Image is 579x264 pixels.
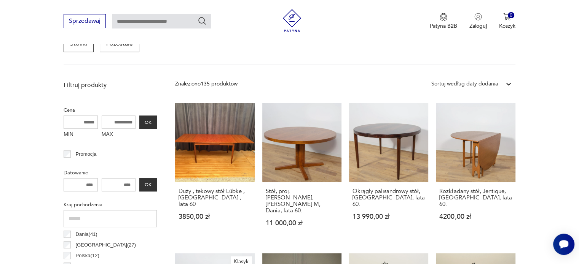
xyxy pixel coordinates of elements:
div: Znaleziono 135 produktów [175,80,238,88]
p: Polska ( 12 ) [76,251,99,260]
p: Koszyk [499,22,515,30]
h3: Rozkładany stół, Jentique, [GEOGRAPHIC_DATA], lata 60. [439,188,512,207]
p: Cena [64,106,157,114]
p: [GEOGRAPHIC_DATA] ( 27 ) [76,241,136,249]
p: Filtruj produkty [64,81,157,89]
button: OK [139,178,157,191]
a: Okrągły palisandrowy stół, Dania, lata 60.Okrągły palisandrowy stół, [GEOGRAPHIC_DATA], lata 60.1... [349,103,428,241]
p: 13 990,00 zł [353,213,425,220]
h3: Stół, proj. [PERSON_NAME], [PERSON_NAME] M, Dania, lata 60. [266,188,338,214]
button: Sprzedawaj [64,14,106,28]
div: 0 [508,12,514,19]
a: Duży , tekowy stół Lübke , Niemcy , lata 60Duży , tekowy stół Lübke , [GEOGRAPHIC_DATA] , lata 60... [175,103,254,241]
img: Ikonka użytkownika [474,13,482,21]
p: 11 000,00 zł [266,220,338,226]
button: Zaloguj [469,13,487,30]
button: Szukaj [198,16,207,25]
button: 0Koszyk [499,13,515,30]
label: MAX [102,129,136,141]
p: Patyna B2B [430,22,457,30]
img: Ikona koszyka [503,13,511,21]
h3: Okrągły palisandrowy stół, [GEOGRAPHIC_DATA], lata 60. [353,188,425,207]
p: Promocja [76,150,97,158]
p: Dania ( 41 ) [76,230,97,239]
iframe: Smartsupp widget button [553,234,574,255]
div: Sortuj według daty dodania [431,80,498,88]
p: Datowanie [64,169,157,177]
a: Ikona medaluPatyna B2B [430,13,457,30]
h3: Duży , tekowy stół Lübke , [GEOGRAPHIC_DATA] , lata 60 [179,188,251,207]
a: Sprzedawaj [64,19,106,24]
label: MIN [64,129,98,141]
a: Pozostałe [100,35,139,52]
a: Stół, proj. J. Mortensen, Heltborg M, Dania, lata 60.Stół, proj. [PERSON_NAME], [PERSON_NAME] M, ... [262,103,341,241]
p: 3850,00 zł [179,213,251,220]
a: Rozkładany stół, Jentique, Wielka Brytania, lata 60.Rozkładany stół, Jentique, [GEOGRAPHIC_DATA],... [436,103,515,241]
p: Kraj pochodzenia [64,201,157,209]
button: Patyna B2B [430,13,457,30]
p: 4200,00 zł [439,213,512,220]
p: Zaloguj [469,22,487,30]
img: Patyna - sklep z meblami i dekoracjami vintage [281,9,303,32]
button: OK [139,115,157,129]
img: Ikona medalu [440,13,447,21]
a: Stoliki [64,35,94,52]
